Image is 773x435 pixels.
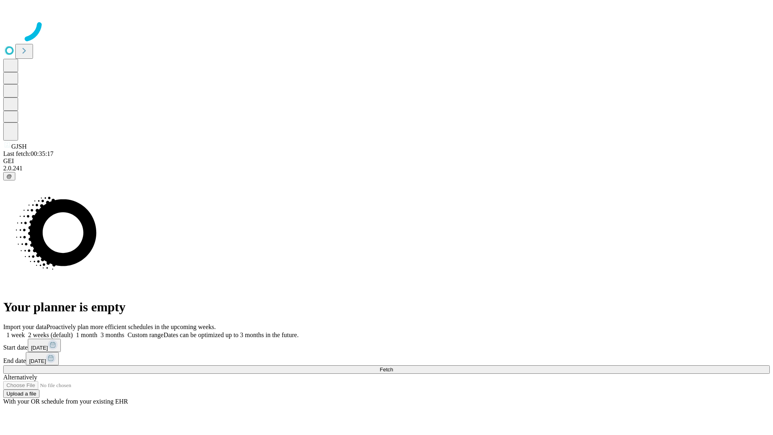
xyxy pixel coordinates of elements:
[47,323,216,330] span: Proactively plan more efficient schedules in the upcoming weeks.
[31,345,48,351] span: [DATE]
[76,331,97,338] span: 1 month
[26,352,59,365] button: [DATE]
[163,331,298,338] span: Dates can be optimized up to 3 months in the future.
[128,331,163,338] span: Custom range
[3,150,54,157] span: Last fetch: 00:35:17
[3,300,770,315] h1: Your planner is empty
[3,339,770,352] div: Start date
[380,367,393,373] span: Fetch
[28,339,61,352] button: [DATE]
[11,143,27,150] span: GJSH
[3,323,47,330] span: Import your data
[3,352,770,365] div: End date
[29,358,46,364] span: [DATE]
[3,165,770,172] div: 2.0.241
[3,398,128,405] span: With your OR schedule from your existing EHR
[101,331,124,338] span: 3 months
[6,173,12,179] span: @
[28,331,73,338] span: 2 weeks (default)
[3,365,770,374] button: Fetch
[6,331,25,338] span: 1 week
[3,389,39,398] button: Upload a file
[3,157,770,165] div: GEI
[3,172,15,180] button: @
[3,374,37,381] span: Alternatively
